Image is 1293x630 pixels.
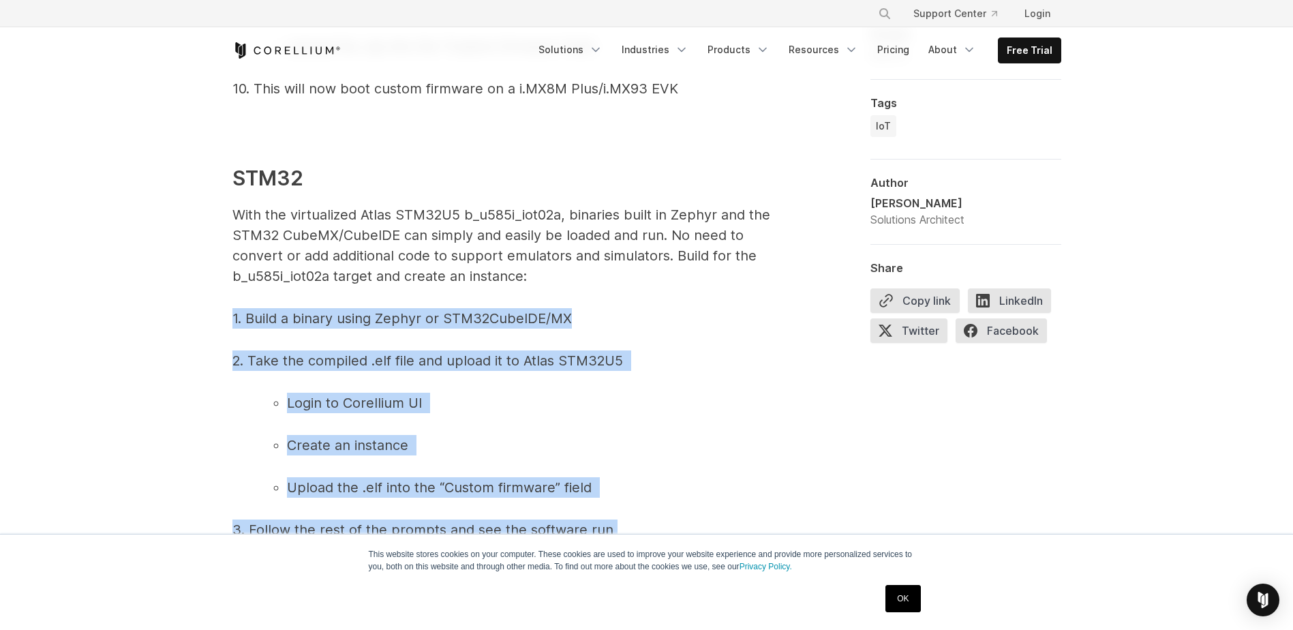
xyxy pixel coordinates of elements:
[232,80,678,97] span: 10. This will now boot custom firmware on a i.MX8M Plus/i.MX93 EVK
[870,318,956,348] a: Twitter
[232,310,572,327] span: 1. Build a binary using Zephyr or STM32CubeIDE/MX
[287,479,592,496] span: Upload the .elf into the “Custom firmware” field
[956,318,1055,348] a: Facebook
[287,437,408,453] span: Create an instance
[1014,1,1061,26] a: Login
[232,207,770,284] span: With the virtualized Atlas STM32U5 b_u585i_iot02a, binaries built in Zephyr and the STM32 CubeMX/...
[902,1,1008,26] a: Support Center
[740,562,792,571] a: Privacy Policy.
[872,1,897,26] button: Search
[956,318,1047,343] span: Facebook
[530,37,611,62] a: Solutions
[920,37,984,62] a: About
[530,37,1061,63] div: Navigation Menu
[232,166,303,190] span: STM32
[870,115,896,137] a: IoT
[232,352,623,369] span: 2. Take the compiled .elf file and upload it to Atlas STM32U5
[876,119,891,133] span: IoT
[870,211,964,228] div: Solutions Architect
[870,318,947,343] span: Twitter
[287,395,422,411] span: Login to Corellium UI
[369,548,925,573] p: This website stores cookies on your computer. These cookies are used to improve your website expe...
[870,195,964,211] div: [PERSON_NAME]
[699,37,778,62] a: Products
[869,37,917,62] a: Pricing
[999,38,1061,63] a: Free Trial
[968,288,1051,313] span: LinkedIn
[870,288,960,313] button: Copy link
[780,37,866,62] a: Resources
[968,288,1059,318] a: LinkedIn
[1247,584,1279,616] div: Open Intercom Messenger
[870,261,1061,275] div: Share
[862,1,1061,26] div: Navigation Menu
[613,37,697,62] a: Industries
[232,522,613,538] span: 3. Follow the rest of the prompts and see the software run
[885,585,920,612] a: OK
[870,96,1061,110] div: Tags
[232,42,341,59] a: Corellium Home
[870,176,1061,190] div: Author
